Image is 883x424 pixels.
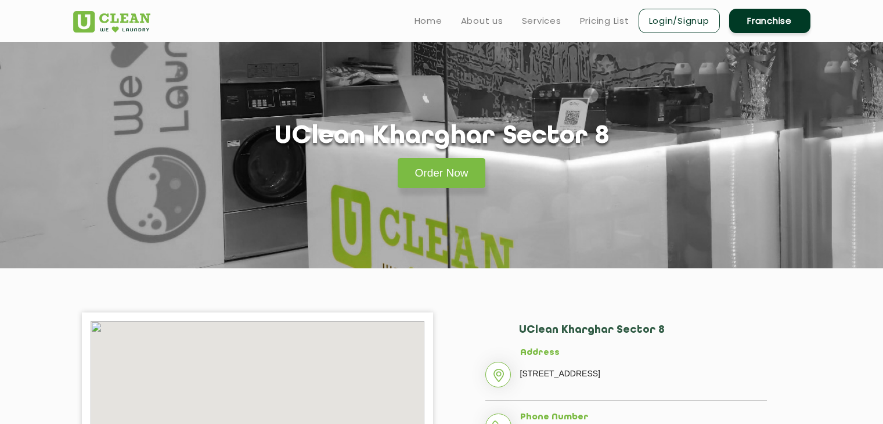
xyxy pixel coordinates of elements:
[275,122,609,152] h1: UClean Kharghar Sector 8
[73,11,150,33] img: UClean Laundry and Dry Cleaning
[729,9,810,33] a: Franchise
[522,14,561,28] a: Services
[519,324,767,348] h2: UClean Kharghar Sector 8
[520,348,767,358] h5: Address
[398,158,486,188] a: Order Now
[520,412,767,423] h5: Phone Number
[461,14,503,28] a: About us
[520,365,767,382] p: [STREET_ADDRESS]
[580,14,629,28] a: Pricing List
[639,9,720,33] a: Login/Signup
[415,14,442,28] a: Home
